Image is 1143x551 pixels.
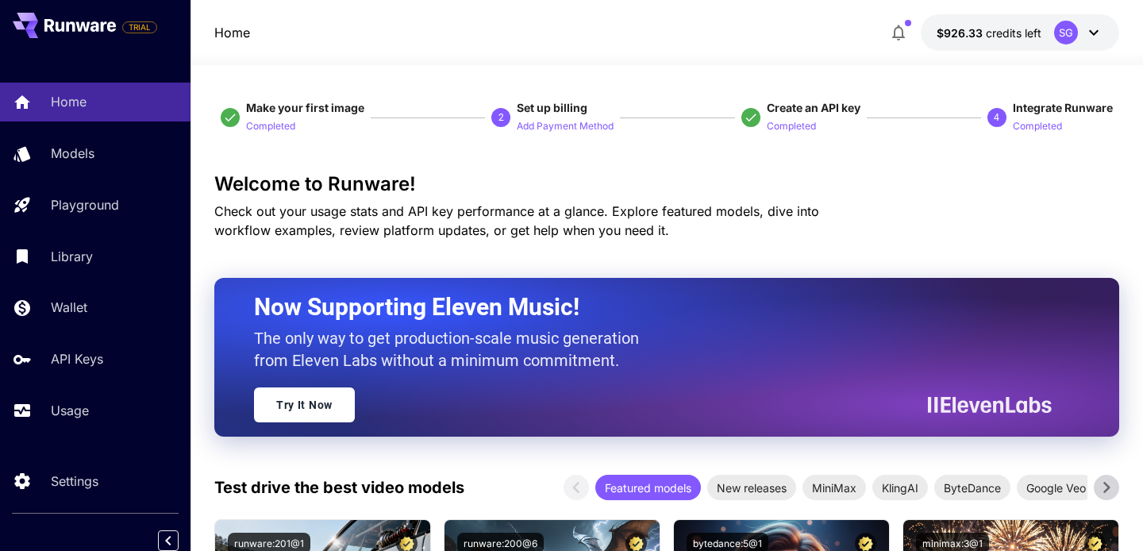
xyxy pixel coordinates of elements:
[254,327,651,372] p: The only way to get production-scale music generation from Eleven Labs without a minimum commitment.
[246,116,295,135] button: Completed
[51,144,94,163] p: Models
[51,472,98,491] p: Settings
[1054,21,1078,44] div: SG
[246,119,295,134] p: Completed
[254,387,355,422] a: Try It Now
[707,475,796,500] div: New releases
[1013,116,1062,135] button: Completed
[254,292,1040,322] h2: Now Supporting Eleven Music!
[934,475,1010,500] div: ByteDance
[517,119,614,134] p: Add Payment Method
[123,21,156,33] span: TRIAL
[517,116,614,135] button: Add Payment Method
[802,480,866,496] span: MiniMax
[51,349,103,368] p: API Keys
[1013,101,1113,114] span: Integrate Runware
[872,480,928,496] span: KlingAI
[1013,119,1062,134] p: Completed
[595,475,701,500] div: Featured models
[158,530,179,551] button: Collapse sidebar
[51,92,87,111] p: Home
[214,476,464,499] p: Test drive the best video models
[51,401,89,420] p: Usage
[498,110,504,125] p: 2
[214,173,1119,195] h3: Welcome to Runware!
[707,480,796,496] span: New releases
[122,17,157,37] span: Add your payment card to enable full platform functionality.
[51,247,93,266] p: Library
[937,26,986,40] span: $926.33
[802,475,866,500] div: MiniMax
[767,119,816,134] p: Completed
[934,480,1010,496] span: ByteDance
[214,23,250,42] a: Home
[51,195,119,214] p: Playground
[1017,475,1095,500] div: Google Veo
[767,116,816,135] button: Completed
[937,25,1041,41] div: $926.33202
[214,23,250,42] nav: breadcrumb
[595,480,701,496] span: Featured models
[767,101,860,114] span: Create an API key
[246,101,364,114] span: Make your first image
[994,110,999,125] p: 4
[986,26,1041,40] span: credits left
[214,203,819,238] span: Check out your usage stats and API key performance at a glance. Explore featured models, dive int...
[517,101,587,114] span: Set up billing
[1017,480,1095,496] span: Google Veo
[921,14,1119,51] button: $926.33202SG
[51,298,87,317] p: Wallet
[872,475,928,500] div: KlingAI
